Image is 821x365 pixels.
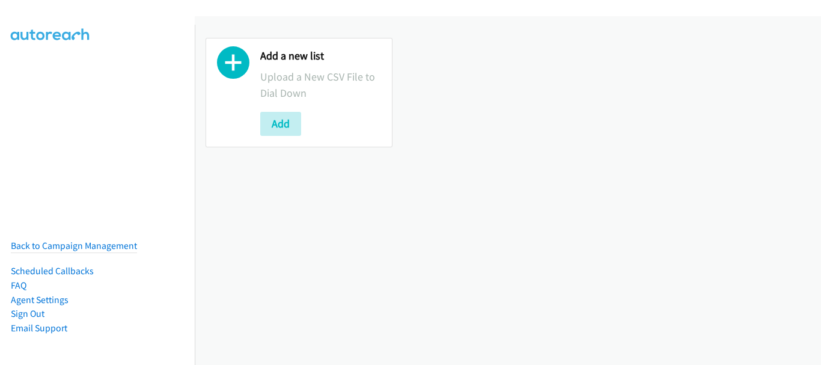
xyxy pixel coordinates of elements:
[11,294,69,305] a: Agent Settings
[11,308,44,319] a: Sign Out
[11,265,94,277] a: Scheduled Callbacks
[11,280,26,291] a: FAQ
[260,112,301,136] button: Add
[260,49,381,63] h2: Add a new list
[11,240,137,251] a: Back to Campaign Management
[260,69,381,101] p: Upload a New CSV File to Dial Down
[11,322,67,334] a: Email Support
